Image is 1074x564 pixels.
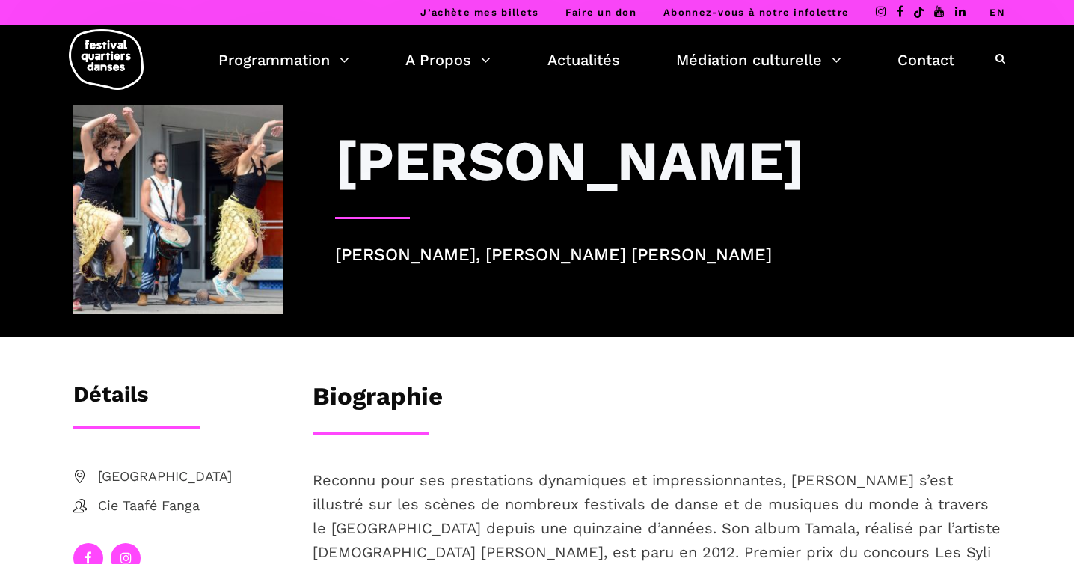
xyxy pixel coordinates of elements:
a: Médiation culturelle [676,47,841,73]
img: logo-fqd-med [69,29,144,90]
a: Programmation [218,47,349,73]
p: [PERSON_NAME], [PERSON_NAME] [PERSON_NAME] [335,242,1001,269]
img: DSC_1211TaafeFanga2017 [73,105,283,314]
a: Actualités [547,47,620,73]
a: Contact [897,47,954,73]
h3: Biographie [313,381,443,419]
span: [GEOGRAPHIC_DATA] [98,466,283,488]
a: J’achète mes billets [420,7,538,18]
h3: [PERSON_NAME] [335,127,805,194]
a: Abonnez-vous à notre infolettre [663,7,849,18]
h3: Détails [73,381,148,419]
a: Faire un don [565,7,636,18]
a: A Propos [405,47,491,73]
a: EN [989,7,1005,18]
span: Cie Taafé Fanga [98,495,283,517]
